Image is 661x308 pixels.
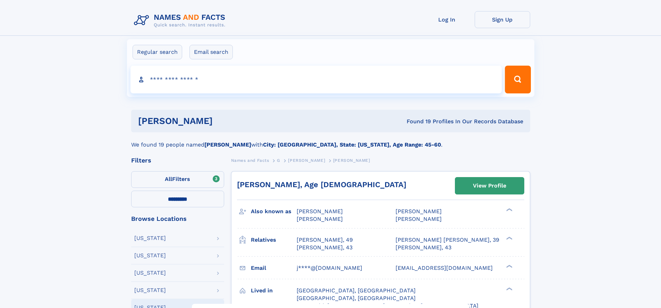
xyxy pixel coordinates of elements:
[131,171,224,188] label: Filters
[288,156,325,165] a: [PERSON_NAME]
[473,178,506,194] div: View Profile
[251,262,297,274] h3: Email
[475,11,530,28] a: Sign Up
[333,158,370,163] span: [PERSON_NAME]
[505,208,513,212] div: ❯
[396,216,442,222] span: [PERSON_NAME]
[131,132,530,149] div: We found 19 people named with .
[297,244,353,251] a: [PERSON_NAME], 43
[134,270,166,276] div: [US_STATE]
[130,66,502,93] input: search input
[277,156,280,165] a: G
[134,253,166,258] div: [US_STATE]
[133,45,182,59] label: Regular search
[455,177,524,194] a: View Profile
[505,264,513,268] div: ❯
[189,45,233,59] label: Email search
[263,141,441,148] b: City: [GEOGRAPHIC_DATA], State: [US_STATE], Age Range: 45-60
[288,158,325,163] span: [PERSON_NAME]
[134,235,166,241] div: [US_STATE]
[297,208,343,215] span: [PERSON_NAME]
[231,156,269,165] a: Names and Facts
[419,11,475,28] a: Log In
[310,118,523,125] div: Found 19 Profiles In Our Records Database
[396,244,451,251] a: [PERSON_NAME], 43
[505,286,513,291] div: ❯
[131,157,224,164] div: Filters
[251,285,297,297] h3: Lived in
[297,295,416,301] span: [GEOGRAPHIC_DATA], [GEOGRAPHIC_DATA]
[297,216,343,222] span: [PERSON_NAME]
[138,117,310,125] h1: [PERSON_NAME]
[237,180,406,189] a: [PERSON_NAME], Age [DEMOGRAPHIC_DATA]
[505,66,531,93] button: Search Button
[251,234,297,246] h3: Relatives
[297,287,416,294] span: [GEOGRAPHIC_DATA], [GEOGRAPHIC_DATA]
[134,288,166,293] div: [US_STATE]
[396,236,499,244] a: [PERSON_NAME] [PERSON_NAME], 39
[204,141,251,148] b: [PERSON_NAME]
[251,206,297,217] h3: Also known as
[297,236,353,244] a: [PERSON_NAME], 49
[131,216,224,222] div: Browse Locations
[396,265,493,271] span: [EMAIL_ADDRESS][DOMAIN_NAME]
[131,11,231,30] img: Logo Names and Facts
[505,236,513,240] div: ❯
[165,176,172,182] span: All
[396,208,442,215] span: [PERSON_NAME]
[277,158,280,163] span: G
